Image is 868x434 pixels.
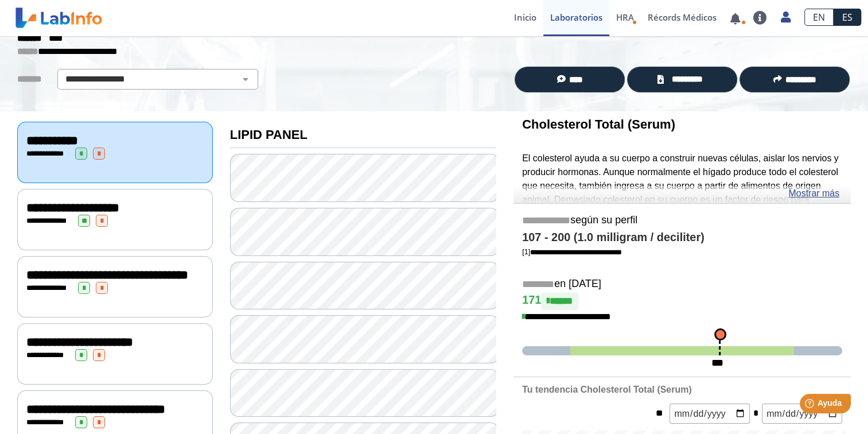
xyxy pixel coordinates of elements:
[670,404,750,424] input: mm/dd/yyyy
[616,11,634,23] span: HRA
[788,187,839,200] a: Mostrar más
[766,389,855,421] iframe: Help widget launcher
[522,231,842,245] h4: 107 - 200 (1.0 milligram / deciliter)
[834,9,861,26] a: ES
[804,9,834,26] a: EN
[522,117,675,131] b: Cholesterol Total (Serum)
[522,247,622,256] a: [1]
[762,404,842,424] input: mm/dd/yyyy
[522,152,842,275] p: El colesterol ayuda a su cuerpo a construir nuevas células, aislar los nervios y producir hormona...
[522,293,842,310] h4: 171
[230,127,308,142] b: LIPID PANEL
[522,278,842,291] h5: en [DATE]
[522,214,842,227] h5: según su perfil
[522,385,691,394] b: Tu tendencia Cholesterol Total (Serum)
